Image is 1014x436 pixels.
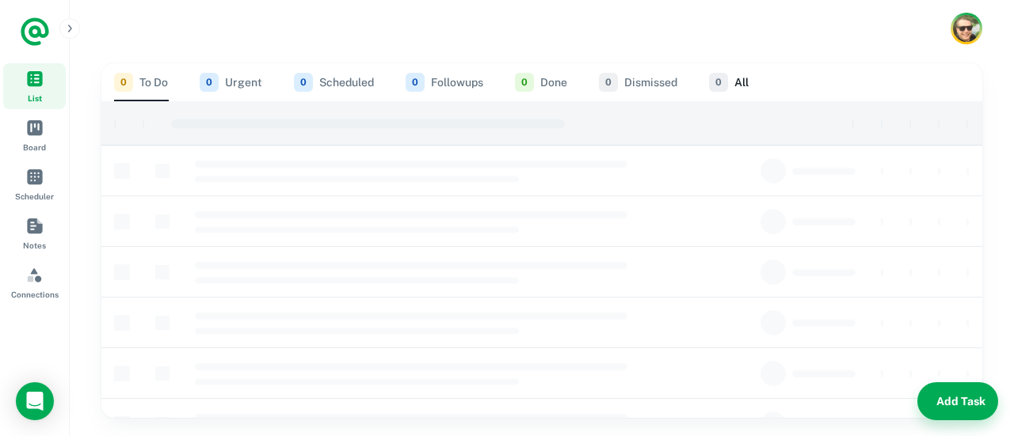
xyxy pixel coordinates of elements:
[294,73,313,92] span: 0
[11,288,59,301] span: Connections
[3,210,66,256] a: Notes
[709,63,749,101] button: All
[953,15,980,42] img: Karl Chaffey
[200,63,262,101] button: Urgent
[406,63,483,101] button: Followups
[917,382,998,420] button: Add Task
[515,63,567,101] button: Done
[709,73,728,92] span: 0
[3,260,66,305] a: Connections
[951,13,982,44] button: Account button
[515,73,534,92] span: 0
[599,73,618,92] span: 0
[406,73,425,92] span: 0
[114,63,168,101] button: To Do
[200,73,219,92] span: 0
[15,190,54,203] span: Scheduler
[28,92,42,104] span: List
[19,16,51,47] a: Logo
[3,112,66,158] a: Board
[23,141,46,154] span: Board
[599,63,677,101] button: Dismissed
[3,63,66,109] a: List
[16,382,54,420] div: Load Chat
[3,161,66,207] a: Scheduler
[114,73,133,92] span: 0
[23,239,46,252] span: Notes
[294,63,374,101] button: Scheduled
